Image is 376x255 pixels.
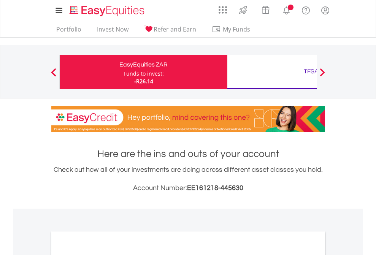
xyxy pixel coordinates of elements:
img: EasyCredit Promotion Banner [51,106,325,132]
div: EasyEquities ZAR [64,59,223,70]
img: EasyEquities_Logo.png [68,5,148,17]
a: Portfolio [53,25,84,37]
a: AppsGrid [214,2,232,14]
a: Vouchers [254,2,277,16]
img: thrive-v2.svg [237,4,249,16]
img: vouchers-v2.svg [259,4,272,16]
span: Refer and Earn [154,25,196,33]
a: My Profile [316,2,335,19]
button: Previous [46,72,61,79]
span: -R26.14 [134,78,153,85]
div: Funds to invest: [124,70,164,78]
img: grid-menu-icon.svg [219,6,227,14]
a: Invest Now [94,25,132,37]
span: My Funds [212,24,262,34]
a: FAQ's and Support [296,2,316,17]
a: Refer and Earn [141,25,199,37]
button: Next [315,72,330,79]
h1: Here are the ins and outs of your account [51,147,325,161]
h3: Account Number: [51,183,325,193]
a: Notifications [277,2,296,17]
a: Home page [67,2,148,17]
div: Check out how all of your investments are doing across different asset classes you hold. [51,165,325,193]
span: EE161218-445630 [187,184,243,192]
